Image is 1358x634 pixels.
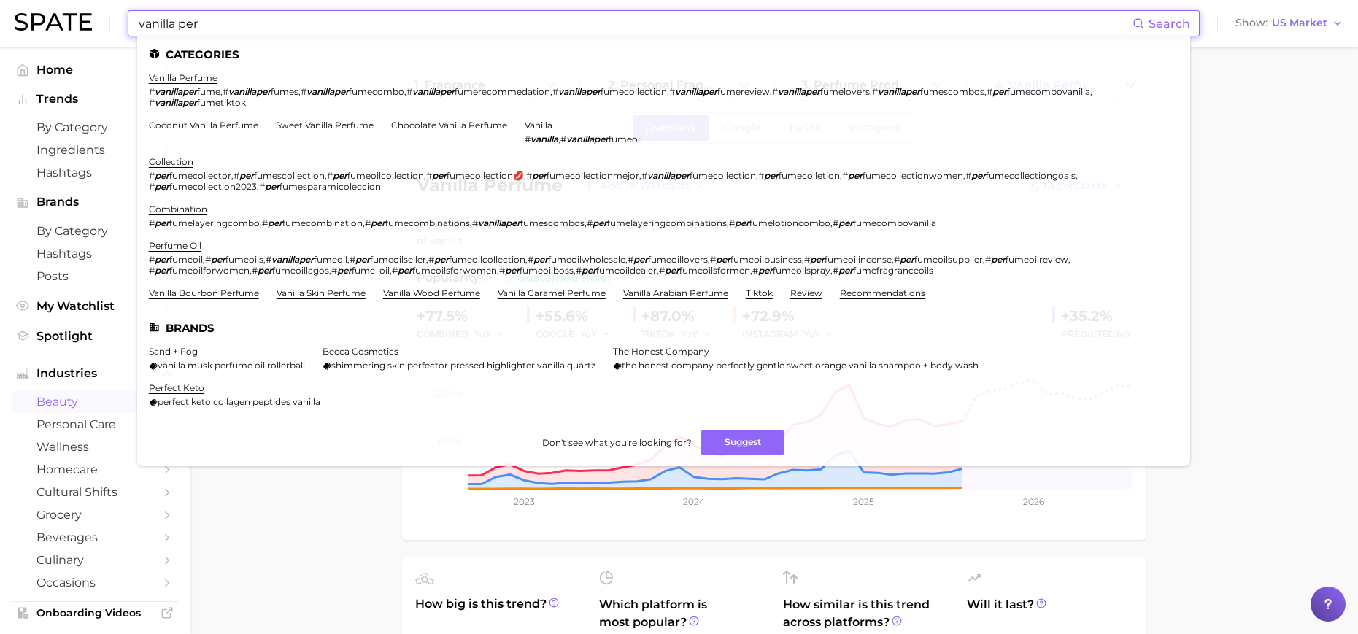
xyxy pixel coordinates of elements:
span: Industries [36,367,153,380]
span: fumecombovanilla [853,217,936,228]
span: # [149,86,155,97]
span: fumecollectionwomen [863,170,963,181]
span: fumescollection [254,170,325,181]
em: per [848,170,863,181]
span: wellness [36,440,153,454]
span: # [331,265,337,276]
span: by Category [36,224,153,238]
span: # [350,254,355,265]
span: # [234,170,239,181]
span: # [525,134,531,144]
em: per [633,254,648,265]
em: per [155,265,169,276]
a: vanilla bourbon perfume [149,287,259,298]
span: # [149,170,155,181]
em: per [533,254,548,265]
span: Hashtags [36,247,153,260]
span: Ingredients [36,143,153,157]
span: fumeoildealer [596,265,657,276]
span: # [985,254,991,265]
img: SPATE [15,13,92,31]
span: fumeoilcollection [449,254,525,265]
span: fumesparamicoleccion [279,181,381,192]
span: # [669,86,675,97]
span: fume [197,86,220,97]
span: # [552,86,558,97]
span: # [987,86,992,97]
span: fumefragranceoils [853,265,933,276]
a: vanilla arabian perfume [623,287,728,298]
span: US Market [1272,19,1327,27]
span: Will it last? [967,596,1133,631]
span: Hashtags [36,166,153,179]
span: # [428,254,434,265]
em: vanillaper [778,86,820,97]
span: fumeoil [169,254,203,265]
span: # [327,170,333,181]
em: per [838,217,853,228]
span: # [252,265,258,276]
span: fumeoilforwomen [169,265,250,276]
div: , , , , , , , , , , , , , , , , , , , [149,254,1161,276]
em: vanillaper [412,86,455,97]
span: fumeoils [225,254,263,265]
a: grocery [12,503,178,526]
a: perfect keto [149,382,204,393]
span: fumereview [717,86,770,97]
em: vanillaper [155,86,197,97]
span: # [641,170,647,181]
em: per [764,170,779,181]
em: vanillaper [647,170,690,181]
span: # [965,170,971,181]
em: vanillaper [478,217,520,228]
span: fumes [271,86,298,97]
span: shimmering skin perfector pressed highlighter vanilla quartz [331,360,595,371]
a: coconut vanilla perfume [149,120,258,131]
a: Hashtags [12,242,178,265]
span: How similar is this trend across platforms? [783,596,949,631]
a: Posts [12,265,178,287]
span: # [710,254,716,265]
a: the honest company [613,346,709,357]
div: , , , , , , [149,217,936,228]
span: # [659,265,665,276]
span: fumecombovanilla [1007,86,1090,97]
span: fumelayeringcombo [169,217,260,228]
span: fumeoilseller [370,254,426,265]
em: per [900,254,914,265]
span: fumecolletion [779,170,840,181]
a: collection [149,156,193,167]
span: occasions [36,576,153,589]
a: by Category [12,116,178,139]
span: personal care [36,417,153,431]
span: fumeoilboss [520,265,574,276]
input: Search here for a brand, industry, or ingredient [137,11,1133,36]
em: per [665,265,679,276]
span: fumelayeringcombinations [607,217,727,228]
a: beverages [12,526,178,549]
span: fumeoilsupplier [914,254,983,265]
span: fumeoillagos [272,265,329,276]
tspan: 2023 [514,496,535,507]
em: per [355,254,370,265]
a: vanilla perfume [149,72,217,83]
em: per [810,254,825,265]
button: ShowUS Market [1232,14,1347,33]
span: grocery [36,508,153,522]
span: # [758,170,764,181]
a: review [790,287,822,298]
a: cultural shifts [12,481,178,503]
em: per [432,170,447,181]
span: # [426,170,432,181]
em: per [593,217,607,228]
span: fumeoilspray [773,265,830,276]
span: # [587,217,593,228]
em: vanillaper [566,134,609,144]
a: vanilla [525,120,552,131]
a: homecare [12,458,178,481]
span: # [266,254,271,265]
a: sweet vanilla perfume [276,120,374,131]
a: tiktok [746,287,773,298]
span: # [833,217,838,228]
span: fumecombination [282,217,363,228]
